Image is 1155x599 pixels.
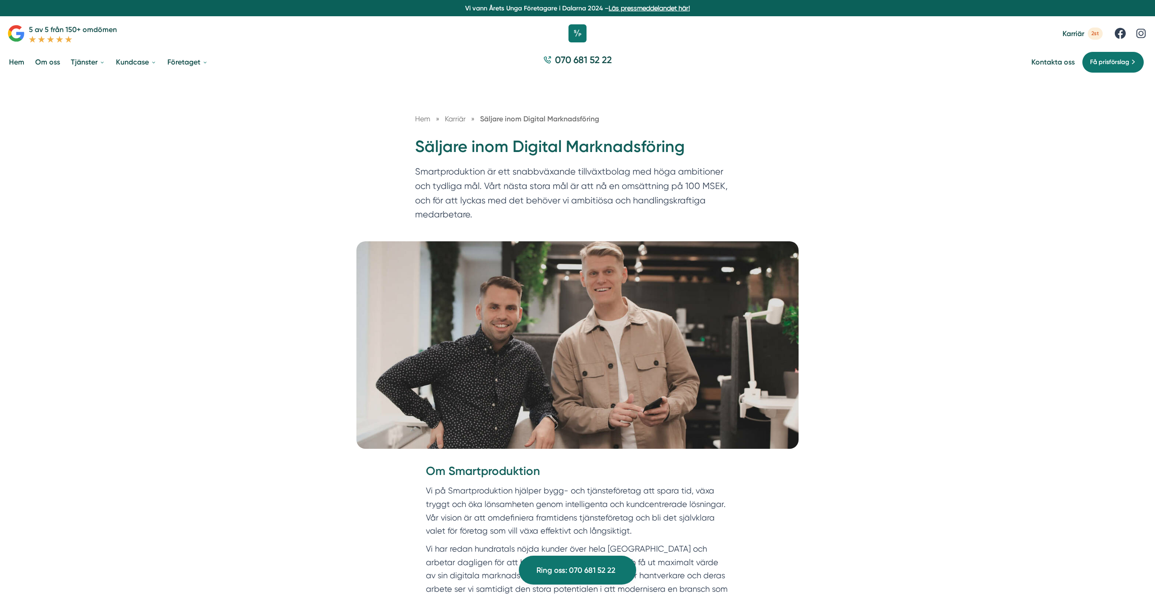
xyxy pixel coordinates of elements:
[415,115,430,123] a: Hem
[609,5,690,12] a: Läs pressmeddelandet här!
[519,556,636,585] a: Ring oss: 070 681 52 22
[1082,51,1144,73] a: Få prisförslag
[1090,57,1129,67] span: Få prisförslag
[445,115,466,123] span: Karriär
[415,165,740,226] p: Smartproduktion är ett snabbväxande tillväxtbolag med höga ambitioner och tydliga mål. Vårt nästa...
[415,136,740,165] h1: Säljare inom Digital Marknadsföring
[1031,58,1075,66] a: Kontakta oss
[540,53,615,71] a: 070 681 52 22
[426,464,540,478] strong: Om Smartproduktion
[1063,29,1084,38] span: Karriär
[356,241,799,449] img: Säljare
[7,51,26,74] a: Hem
[4,4,1151,13] p: Vi vann Årets Unga Företagare i Dalarna 2024 –
[480,115,599,123] a: Säljare inom Digital Marknadsföring
[1088,28,1103,40] span: 2st
[471,113,475,124] span: »
[33,51,62,74] a: Om oss
[29,24,117,35] p: 5 av 5 från 150+ omdömen
[415,113,740,124] nav: Breadcrumb
[426,484,729,538] p: Vi på Smartproduktion hjälper bygg- och tjänsteföretag att spara tid, växa tryggt och öka lönsamh...
[114,51,158,74] a: Kundcase
[1063,28,1103,40] a: Karriär 2st
[445,115,467,123] a: Karriär
[166,51,210,74] a: Företaget
[536,564,615,576] span: Ring oss: 070 681 52 22
[555,53,612,66] span: 070 681 52 22
[69,51,107,74] a: Tjänster
[436,113,439,124] span: »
